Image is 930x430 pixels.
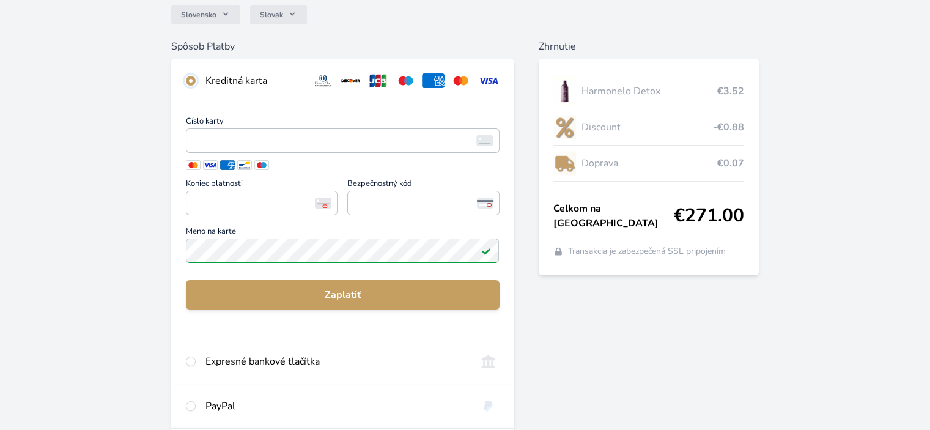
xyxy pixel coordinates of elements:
[539,39,759,54] h6: Zhrnutie
[553,112,577,143] img: discount-lo.png
[186,180,338,191] span: Koniec platnosti
[191,132,493,149] iframe: Iframe pre číslo karty
[449,73,472,88] img: mc.svg
[581,156,717,171] span: Doprava
[353,195,493,212] iframe: Iframe pre bezpečnostný kód
[205,399,467,413] div: PayPal
[186,228,499,239] span: Meno na karte
[181,10,216,20] span: Slovensko
[191,195,332,212] iframe: Iframe pre deň vypršania platnosti
[171,39,514,54] h6: Spôsob Platby
[553,201,674,231] span: Celkom na [GEOGRAPHIC_DATA]
[553,76,577,106] img: DETOX_se_stinem_x-lo.jpg
[394,73,417,88] img: maestro.svg
[476,135,493,146] img: card
[205,354,467,369] div: Expresné bankové tlačítka
[477,73,500,88] img: visa.svg
[186,117,499,128] span: Číslo karty
[186,280,499,310] button: Zaplatiť
[250,5,307,24] button: Slovak
[186,239,499,263] input: Meno na kartePole je platné
[717,156,744,171] span: €0.07
[422,73,445,88] img: amex.svg
[481,246,491,256] img: Pole je platné
[205,73,302,88] div: Kreditná karta
[477,399,500,413] img: paypal.svg
[713,120,744,135] span: -€0.88
[581,120,712,135] span: Discount
[260,10,283,20] span: Slovak
[674,205,744,227] span: €271.00
[171,5,240,24] button: Slovensko
[717,84,744,98] span: €3.52
[196,287,489,302] span: Zaplatiť
[347,180,499,191] span: Bezpečnostný kód
[581,84,717,98] span: Harmonelo Detox
[312,73,334,88] img: diners.svg
[367,73,389,88] img: jcb.svg
[339,73,362,88] img: discover.svg
[568,245,726,258] span: Transakcia je zabezpečená SSL pripojením
[477,354,500,369] img: onlineBanking_SK.svg
[315,198,331,209] img: Koniec platnosti
[553,148,577,179] img: delivery-lo.png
